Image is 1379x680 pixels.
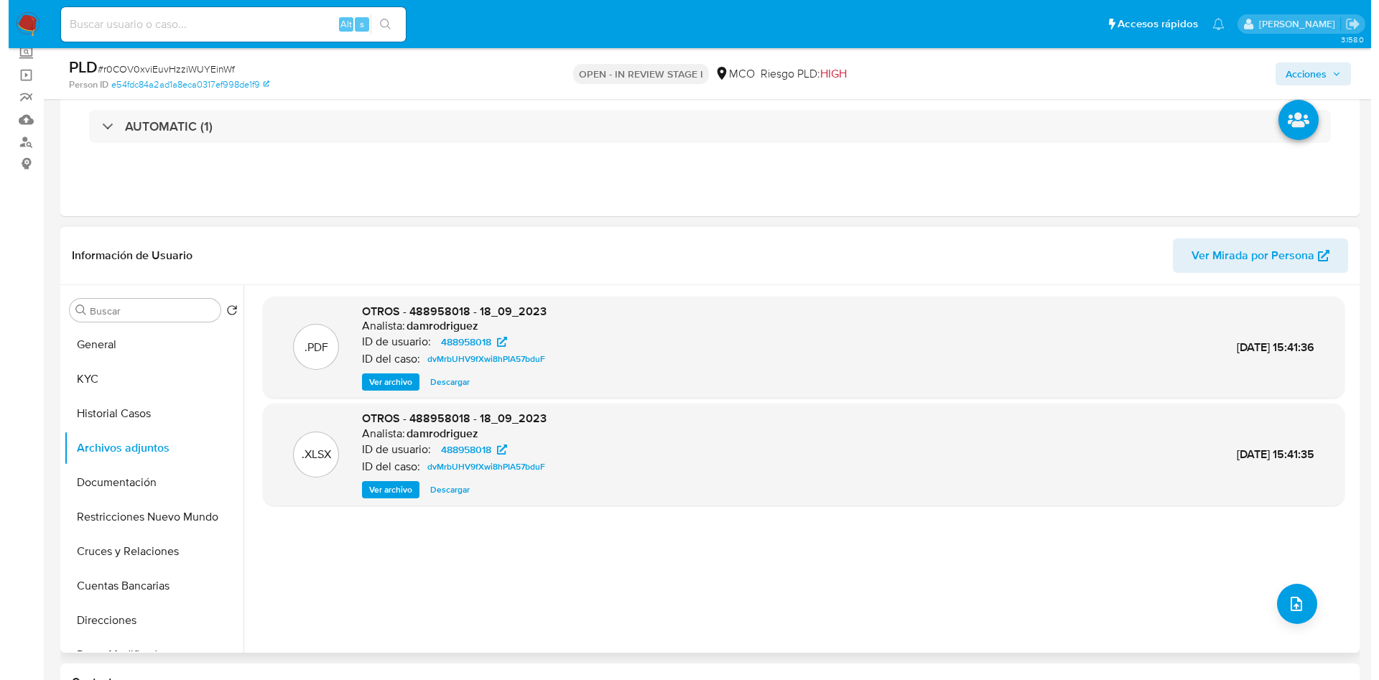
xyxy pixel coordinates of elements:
[414,481,468,498] button: Descargar
[353,442,422,457] p: ID de usuario:
[1183,238,1306,273] span: Ver Mirada por Persona
[432,333,483,350] span: 488958018
[398,427,470,441] h6: damrodriguez
[432,441,483,458] span: 488958018
[1228,446,1306,462] span: [DATE] 15:41:35
[55,500,235,534] button: Restricciones Nuevo Mundo
[353,481,411,498] button: Ver archivo
[361,375,404,389] span: Ver archivo
[55,396,235,431] button: Historial Casos
[353,373,411,391] button: Ver archivo
[332,17,343,31] span: Alt
[424,441,507,458] a: 488958018
[52,15,397,34] input: Buscar usuario o caso...
[353,460,412,474] p: ID del caso:
[80,110,1322,143] div: AUTOMATIC (1)
[1267,62,1342,85] button: Acciones
[89,62,226,76] span: # r0COV0xviEuvHzziWUYEinWf
[812,65,838,82] span: HIGH
[55,603,235,638] button: Direcciones
[55,534,235,569] button: Cruces y Relaciones
[353,335,422,349] p: ID de usuario:
[55,465,235,500] button: Documentación
[419,350,537,368] span: dvMrbUHV9fXwi8hPIA57bduF
[565,64,700,84] p: OPEN - IN REVIEW STAGE I
[1228,339,1306,355] span: [DATE] 15:41:36
[413,458,542,475] a: dvMrbUHV9fXwi8hPIA57bduF
[353,427,396,441] p: Analista:
[1164,238,1339,273] button: Ver Mirada por Persona
[353,410,538,427] span: OTROS - 488958018 - 18_09_2023
[362,14,391,34] button: search-icon
[361,483,404,497] span: Ver archivo
[1204,18,1216,30] a: Notificaciones
[81,304,206,317] input: Buscar
[296,340,320,355] p: .PDF
[60,78,100,91] b: Person ID
[398,319,470,333] h6: damrodriguez
[103,78,261,91] a: e54fdc84a2ad1a8eca0317ef998de1f9
[1337,17,1352,32] a: Salir
[55,638,235,672] button: Datos Modificados
[218,304,229,320] button: Volver al orden por defecto
[752,66,838,82] span: Riesgo PLD:
[55,431,235,465] button: Archivos adjuntos
[422,375,461,389] span: Descargar
[351,17,356,31] span: s
[353,303,538,320] span: OTROS - 488958018 - 18_09_2023
[422,483,461,497] span: Descargar
[60,55,89,78] b: PLD
[706,66,746,82] div: MCO
[1332,34,1355,45] span: 3.158.0
[55,327,235,362] button: General
[116,118,204,134] h3: AUTOMATIC (1)
[63,248,184,263] h1: Información de Usuario
[419,458,537,475] span: dvMrbUHV9fXwi8hPIA57bduF
[1268,584,1309,624] button: upload-file
[67,304,78,316] button: Buscar
[353,319,396,333] p: Analista:
[55,362,235,396] button: KYC
[1109,17,1189,32] span: Accesos rápidos
[414,373,468,391] button: Descargar
[1277,62,1318,85] span: Acciones
[413,350,542,368] a: dvMrbUHV9fXwi8hPIA57bduF
[424,333,507,350] a: 488958018
[353,352,412,366] p: ID del caso:
[1250,17,1332,31] p: damian.rodriguez@mercadolibre.com
[293,447,322,462] p: .XLSX
[55,569,235,603] button: Cuentas Bancarias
